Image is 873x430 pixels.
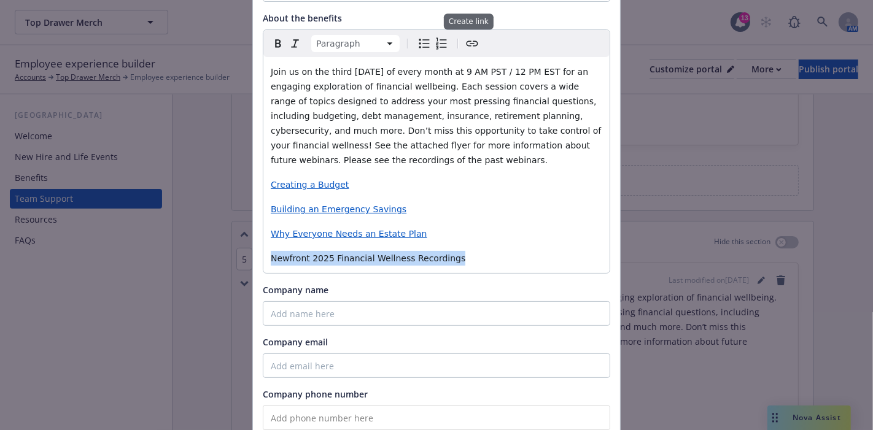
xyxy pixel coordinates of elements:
[263,336,328,348] span: Company email
[263,284,328,296] span: Company name
[464,35,481,52] button: Create link
[263,12,342,24] span: About the benefits
[271,180,349,190] a: Creating a Budget
[263,57,610,273] div: editable markdown
[444,13,494,29] div: Create link
[416,35,450,52] div: toggle group
[263,405,610,430] input: Add phone number here
[263,301,610,326] input: Add name here
[287,35,304,52] button: Italic
[433,35,450,52] button: Numbered list
[271,204,406,214] a: Building an Emergency Savings
[416,35,433,52] button: Bulleted list
[270,35,287,52] button: Bold
[271,67,604,165] span: Join us on the third [DATE] of every month at 9 AM PST / 12 PM EST for an engaging exploration of...
[311,35,400,52] button: Block type
[271,229,427,239] a: Why Everyone Needs an Estate Plan
[263,388,368,400] span: Company phone number
[271,253,465,263] span: Newfront 2025 Financial Wellness Recordings
[263,353,610,378] input: Add email here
